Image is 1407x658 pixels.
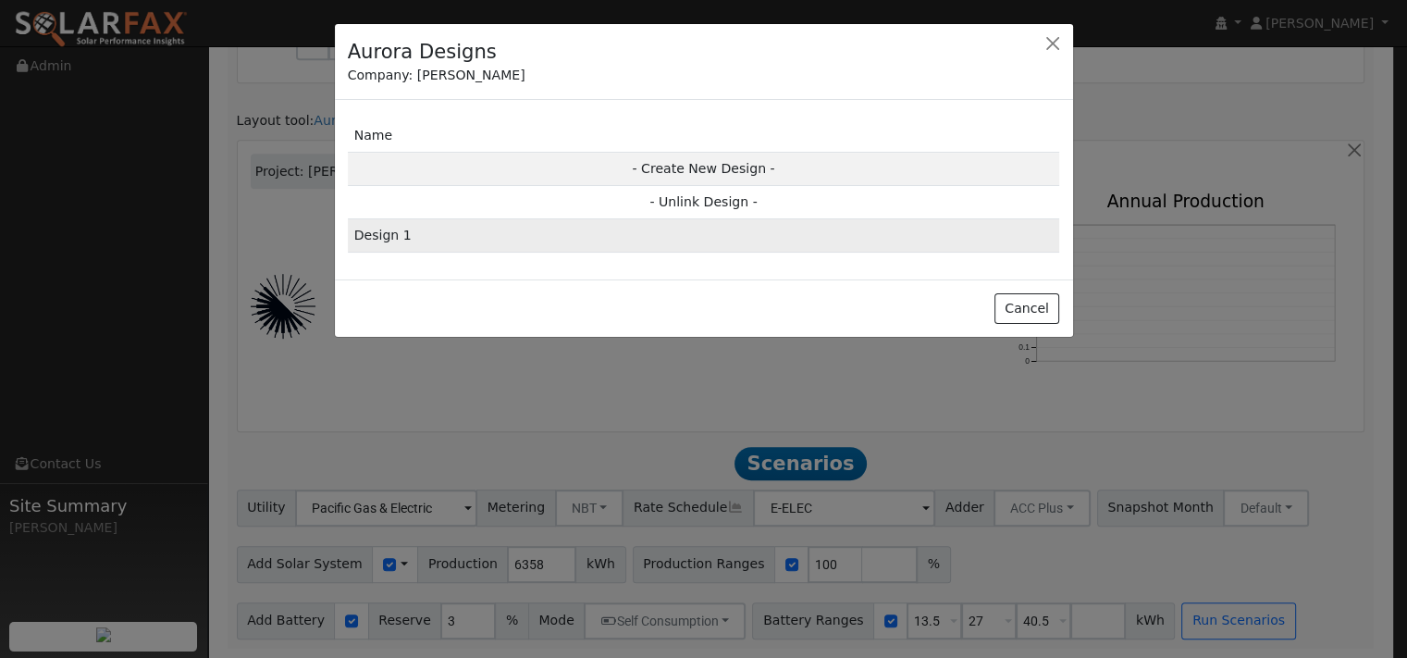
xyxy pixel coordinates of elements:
[994,293,1060,325] button: Cancel
[348,119,1060,153] td: Name
[348,66,1060,85] div: Company: [PERSON_NAME]
[348,37,497,67] h4: Aurora Designs
[348,186,1060,219] td: - Unlink Design -
[348,219,1060,253] td: Design 1
[348,152,1060,185] td: - Create New Design -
